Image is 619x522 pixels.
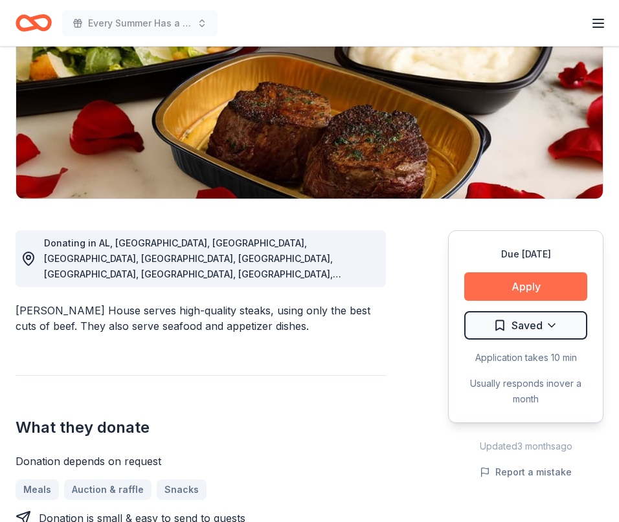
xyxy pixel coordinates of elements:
[448,439,603,454] div: Updated 3 months ago
[16,453,386,469] div: Donation depends on request
[44,237,341,435] span: Donating in AL, [GEOGRAPHIC_DATA], [GEOGRAPHIC_DATA], [GEOGRAPHIC_DATA], [GEOGRAPHIC_DATA], [GEOG...
[62,10,218,36] button: Every Summer Has a Story 2025 Fundraiser
[464,376,587,407] div: Usually responds in over a month
[464,272,587,301] button: Apply
[464,311,587,340] button: Saved
[88,16,192,31] span: Every Summer Has a Story 2025 Fundraiser
[64,479,152,500] a: Auction & raffle
[464,350,587,365] div: Application takes 10 min
[480,464,572,480] button: Report a mistake
[464,246,587,262] div: Due [DATE]
[16,479,59,500] a: Meals
[16,8,52,38] a: Home
[157,479,207,500] a: Snacks
[16,417,386,438] h2: What they donate
[16,303,386,334] div: [PERSON_NAME] House serves high-quality steaks, using only the best cuts of beef. They also serve...
[512,317,543,334] span: Saved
